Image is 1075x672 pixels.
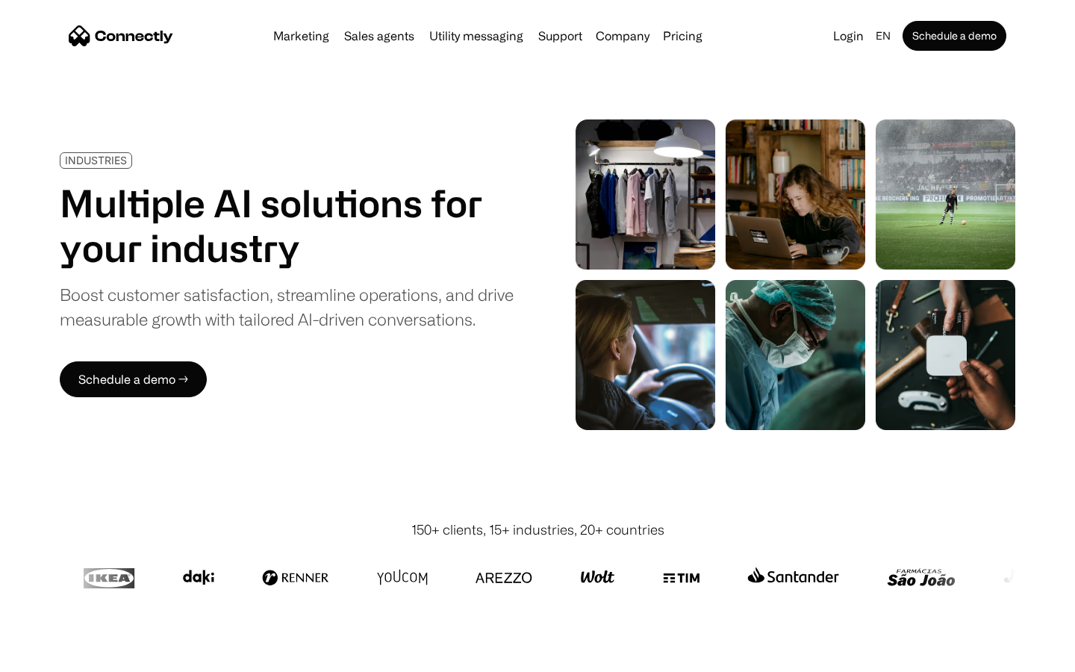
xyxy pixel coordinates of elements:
div: INDUSTRIES [65,155,127,166]
a: Login [827,25,870,46]
ul: Language list [30,646,90,667]
h1: Multiple AI solutions for your industry [60,181,514,270]
div: en [876,25,891,46]
div: Boost customer satisfaction, streamline operations, and drive measurable growth with tailored AI-... [60,282,514,332]
a: Support [532,30,588,42]
aside: Language selected: English [15,644,90,667]
a: Schedule a demo [903,21,1006,51]
a: Marketing [267,30,335,42]
div: 150+ clients, 15+ industries, 20+ countries [411,520,664,540]
div: Company [596,25,649,46]
a: Sales agents [338,30,420,42]
a: Pricing [657,30,708,42]
a: Utility messaging [423,30,529,42]
a: Schedule a demo → [60,361,207,397]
